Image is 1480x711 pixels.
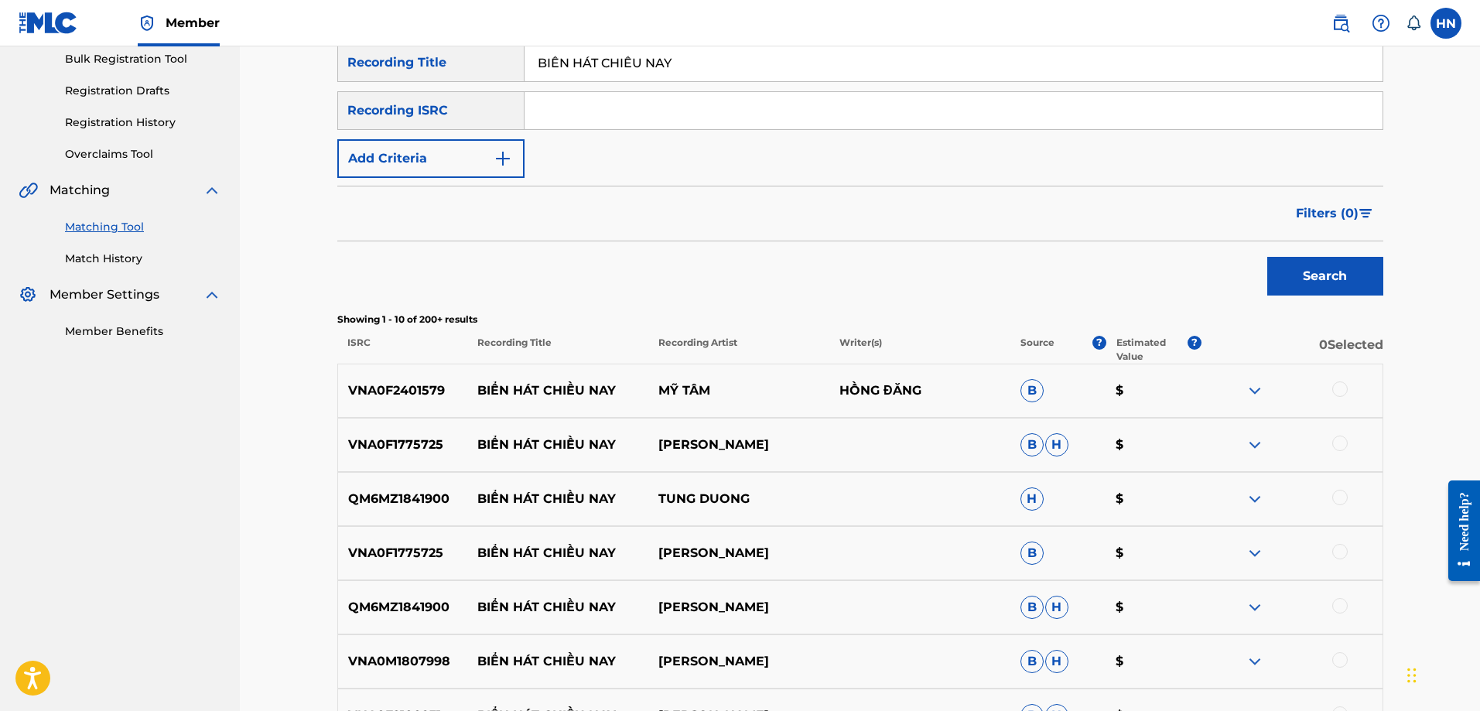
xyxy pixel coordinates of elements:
iframe: Resource Center [1437,469,1480,593]
p: BIỂN HÁT CHIỀU NAY [467,490,648,508]
div: Notifications [1406,15,1421,31]
img: help [1372,14,1390,32]
p: [PERSON_NAME] [648,598,829,617]
span: B [1020,379,1044,402]
p: BIỂN HÁT CHIỀU NAY [467,652,648,671]
span: Member Settings [50,285,159,304]
p: Writer(s) [829,336,1010,364]
span: ? [1188,336,1201,350]
p: MỸ TÂM [648,381,829,400]
p: $ [1106,381,1201,400]
a: Overclaims Tool [65,146,221,162]
p: $ [1106,436,1201,454]
p: $ [1106,490,1201,508]
p: $ [1106,544,1201,562]
p: Source [1020,336,1054,364]
img: Top Rightsholder [138,14,156,32]
p: Showing 1 - 10 of 200+ results [337,313,1383,326]
p: BIỂN HÁT CHIỀU NAY [467,436,648,454]
span: Matching [50,181,110,200]
img: expand [203,181,221,200]
img: search [1331,14,1350,32]
span: H [1045,596,1068,619]
img: 9d2ae6d4665cec9f34b9.svg [494,149,512,168]
p: TUNG DUONG [648,490,829,508]
span: H [1045,433,1068,456]
img: expand [1246,544,1264,562]
span: B [1020,542,1044,565]
img: filter [1359,209,1372,218]
span: ? [1092,336,1106,350]
img: expand [203,285,221,304]
p: QM6MZ1841900 [338,490,468,508]
p: Estimated Value [1116,336,1188,364]
p: BIỂN HÁT CHIỀU NAY [467,381,648,400]
img: Matching [19,181,38,200]
span: B [1020,596,1044,619]
div: User Menu [1430,8,1461,39]
p: VNA0M1807998 [338,652,468,671]
iframe: Chat Widget [1403,637,1480,711]
span: B [1020,650,1044,673]
a: Registration History [65,115,221,131]
img: expand [1246,598,1264,617]
span: B [1020,433,1044,456]
img: expand [1246,381,1264,400]
a: Registration Drafts [65,83,221,99]
a: Matching Tool [65,219,221,235]
p: [PERSON_NAME] [648,544,829,562]
span: Member [166,14,220,32]
button: Filters (0) [1287,194,1383,233]
p: HỒNG ĐĂNG [829,381,1010,400]
p: $ [1106,598,1201,617]
span: H [1020,487,1044,511]
p: [PERSON_NAME] [648,652,829,671]
a: Public Search [1325,8,1356,39]
p: ISRC [337,336,467,364]
img: expand [1246,652,1264,671]
p: BIỂN HÁT CHIỀU NAY [467,598,648,617]
p: VNA0F1775725 [338,436,468,454]
p: Recording Artist [648,336,829,364]
p: Recording Title [467,336,648,364]
form: Search Form [337,43,1383,303]
div: Help [1365,8,1396,39]
img: expand [1246,436,1264,454]
div: Drag [1407,652,1417,699]
p: QM6MZ1841900 [338,598,468,617]
p: VNA0F2401579 [338,381,468,400]
p: [PERSON_NAME] [648,436,829,454]
p: BIỂN HÁT CHIỀU NAY [467,544,648,562]
p: 0 Selected [1201,336,1383,364]
img: expand [1246,490,1264,508]
img: Member Settings [19,285,37,304]
span: Filters ( 0 ) [1296,204,1359,223]
a: Member Benefits [65,323,221,340]
p: $ [1106,652,1201,671]
p: VNA0F1775725 [338,544,468,562]
a: Match History [65,251,221,267]
img: MLC Logo [19,12,78,34]
span: H [1045,650,1068,673]
button: Add Criteria [337,139,525,178]
button: Search [1267,257,1383,296]
a: Bulk Registration Tool [65,51,221,67]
